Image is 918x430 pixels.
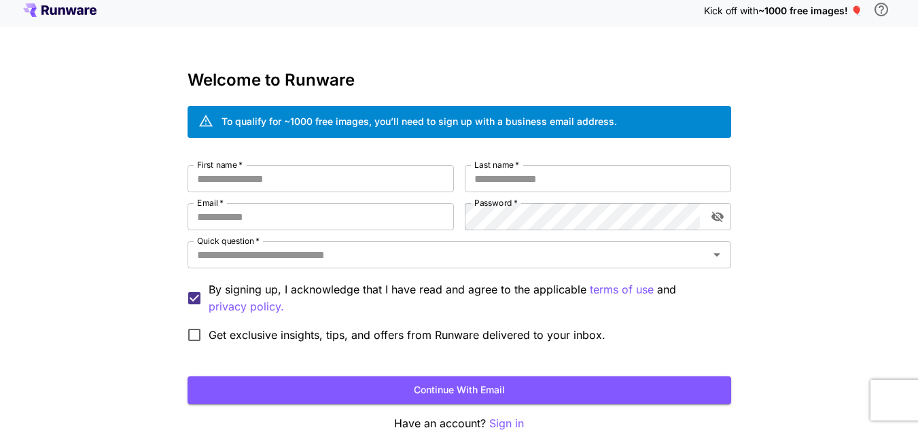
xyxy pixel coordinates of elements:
button: By signing up, I acknowledge that I have read and agree to the applicable and privacy policy. [590,281,654,298]
p: By signing up, I acknowledge that I have read and agree to the applicable and [209,281,720,315]
label: Password [474,197,518,209]
span: Kick off with [704,5,758,16]
p: terms of use [590,281,654,298]
span: Get exclusive insights, tips, and offers from Runware delivered to your inbox. [209,327,605,343]
button: Continue with email [188,376,731,404]
h3: Welcome to Runware [188,71,731,90]
button: Open [707,245,726,264]
label: First name [197,159,243,171]
div: To qualify for ~1000 free images, you’ll need to sign up with a business email address. [222,114,617,128]
label: Last name [474,159,519,171]
button: By signing up, I acknowledge that I have read and agree to the applicable terms of use and [209,298,284,315]
label: Quick question [197,235,260,247]
button: toggle password visibility [705,204,730,229]
label: Email [197,197,224,209]
span: ~1000 free images! 🎈 [758,5,862,16]
p: privacy policy. [209,298,284,315]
